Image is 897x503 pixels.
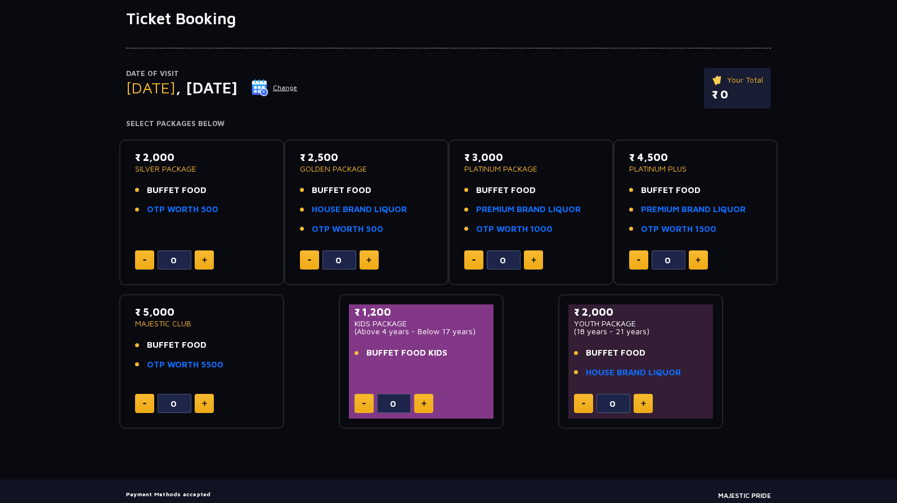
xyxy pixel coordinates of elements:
[126,68,298,79] p: Date of Visit
[300,150,433,165] p: ₹ 2,500
[355,304,488,320] p: ₹ 1,200
[362,403,366,405] img: minus
[641,223,716,236] a: OTP WORTH 1500
[135,320,268,327] p: MAJESTIC CLUB
[147,339,207,352] span: BUFFET FOOD
[143,259,146,261] img: minus
[143,403,146,405] img: minus
[629,165,763,173] p: PLATINUM PLUS
[712,86,763,103] p: ₹ 0
[312,203,407,216] a: HOUSE BRAND LIQUOR
[637,259,640,261] img: minus
[476,184,536,197] span: BUFFET FOOD
[476,223,553,236] a: OTP WORTH 1000
[712,74,724,86] img: ticket
[126,119,771,128] h4: Select Packages Below
[147,358,223,371] a: OTP WORTH 5500
[312,223,383,236] a: OTP WORTH 500
[147,203,218,216] a: OTP WORTH 500
[476,203,581,216] a: PREMIUM BRAND LIQUOR
[629,150,763,165] p: ₹ 4,500
[574,304,707,320] p: ₹ 2,000
[135,150,268,165] p: ₹ 2,000
[300,165,433,173] p: GOLDEN PACKAGE
[355,327,488,335] p: (Above 4 years - Below 17 years)
[366,347,447,360] span: BUFFET FOOD KIDS
[147,184,207,197] span: BUFFET FOOD
[135,304,268,320] p: ₹ 5,000
[135,165,268,173] p: SILVER PACKAGE
[126,491,321,497] h5: Payment Methods accepted
[472,259,476,261] img: minus
[641,184,701,197] span: BUFFET FOOD
[586,347,645,360] span: BUFFET FOOD
[126,9,771,28] h1: Ticket Booking
[202,401,207,406] img: plus
[464,150,598,165] p: ₹ 3,000
[582,403,585,405] img: minus
[641,203,746,216] a: PREMIUM BRAND LIQUOR
[574,327,707,335] p: (18 years - 21 years)
[312,184,371,197] span: BUFFET FOOD
[574,320,707,327] p: YOUTH PACKAGE
[712,74,763,86] p: Your Total
[176,78,237,97] span: , [DATE]
[531,257,536,263] img: plus
[308,259,311,261] img: minus
[641,401,646,406] img: plus
[126,78,176,97] span: [DATE]
[421,401,427,406] img: plus
[696,257,701,263] img: plus
[251,79,298,97] button: Change
[586,366,681,379] a: HOUSE BRAND LIQUOR
[366,257,371,263] img: plus
[355,320,488,327] p: KIDS PACKAGE
[464,165,598,173] p: PLATINUM PACKAGE
[202,257,207,263] img: plus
